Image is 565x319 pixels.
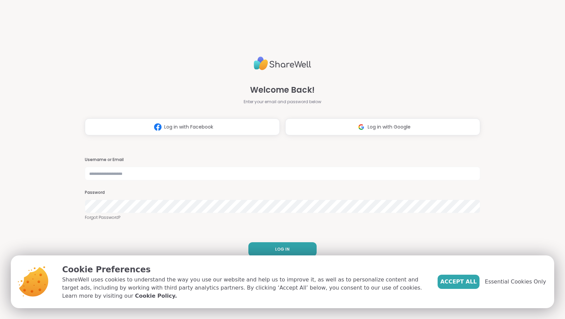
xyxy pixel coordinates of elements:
span: LOG IN [275,246,290,252]
img: ShareWell Logo [254,54,311,73]
button: LOG IN [248,242,317,256]
p: Cookie Preferences [62,264,427,276]
span: Enter your email and password below [244,99,321,105]
span: Welcome Back! [250,84,315,96]
span: Log in with Facebook [164,123,213,131]
span: Accept All [440,278,477,286]
button: Log in with Google [285,118,480,135]
button: Accept All [438,275,480,289]
button: Log in with Facebook [85,118,280,135]
a: Forgot Password? [85,214,480,221]
h3: Username or Email [85,157,480,163]
img: ShareWell Logomark [151,121,164,133]
img: ShareWell Logomark [355,121,368,133]
span: Essential Cookies Only [485,278,546,286]
a: Cookie Policy. [135,292,177,300]
span: Log in with Google [368,123,411,131]
h3: Password [85,190,480,196]
p: ShareWell uses cookies to understand the way you use our website and help us to improve it, as we... [62,276,427,300]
